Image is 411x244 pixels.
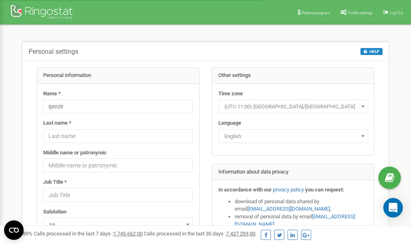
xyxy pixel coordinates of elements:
[46,219,190,231] span: Mr.
[221,131,365,142] span: English
[218,119,241,127] label: Language
[43,99,193,113] input: Name
[305,187,344,193] strong: you can request:
[4,220,24,240] button: Open CMP widget
[390,11,403,15] span: Log Out
[302,11,330,15] span: Referral program
[37,68,199,84] div: Personal information
[29,48,78,55] h5: Personal settings
[43,90,61,98] label: Name *
[43,178,67,186] label: Job Title *
[43,188,193,202] input: Job Title
[218,129,368,143] span: English
[360,48,382,55] button: HELP
[235,213,368,228] li: removal of personal data by email ,
[247,206,330,212] a: [EMAIL_ADDRESS][DOMAIN_NAME]
[226,231,255,237] u: 7 427 293,00
[113,231,143,237] u: 1 745 662,00
[212,164,374,180] div: Information about data privacy
[43,149,107,157] label: Middle name or patronymic
[43,208,66,216] label: Salutation
[235,198,368,213] li: download of personal data shared by email ,
[221,101,365,112] span: (UTC-11:00) Pacific/Midway
[144,231,255,237] span: Calls processed in the last 30 days :
[218,99,368,113] span: (UTC-11:00) Pacific/Midway
[383,198,403,218] div: Open Intercom Messenger
[43,129,193,143] input: Last name
[348,11,373,15] span: Profile settings
[43,158,193,172] input: Middle name or patronymic
[43,218,193,231] span: Mr.
[43,119,71,127] label: Last name *
[212,68,374,84] div: Other settings
[218,90,243,98] label: Time zone
[34,231,143,237] span: Calls processed in the last 7 days :
[218,187,272,193] strong: In accordance with our
[273,187,304,193] a: privacy policy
